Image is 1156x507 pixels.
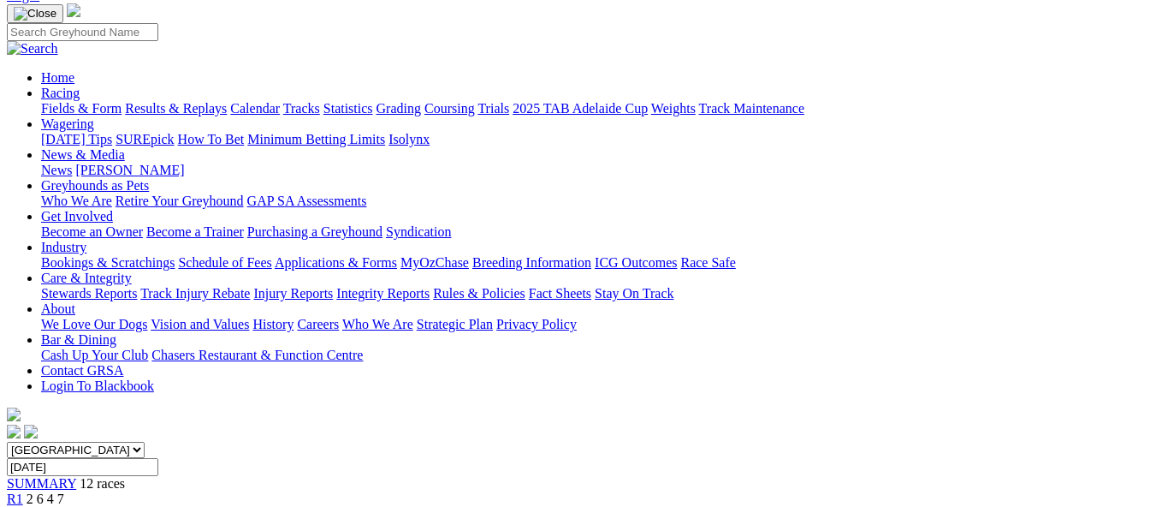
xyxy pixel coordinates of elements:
a: MyOzChase [400,255,469,270]
a: Grading [376,101,421,116]
img: logo-grsa-white.png [67,3,80,17]
a: Fields & Form [41,101,122,116]
div: Get Involved [41,224,1149,240]
a: Home [41,70,74,85]
a: Tracks [283,101,320,116]
a: 2025 TAB Adelaide Cup [513,101,648,116]
a: Bookings & Scratchings [41,255,175,270]
a: GAP SA Assessments [247,194,367,208]
a: Weights [651,101,696,116]
input: Search [7,23,158,41]
a: We Love Our Dogs [41,317,147,331]
a: Who We Are [41,194,112,208]
span: 12 races [80,476,125,491]
a: [DATE] Tips [41,132,112,146]
div: Wagering [41,132,1149,147]
a: News & Media [41,147,125,162]
div: Bar & Dining [41,348,1149,363]
a: Chasers Restaurant & Function Centre [151,348,363,362]
a: Minimum Betting Limits [247,132,385,146]
div: News & Media [41,163,1149,178]
a: Injury Reports [253,286,333,301]
a: Statistics [323,101,373,116]
a: News [41,163,72,177]
img: Search [7,41,58,57]
a: History [252,317,293,331]
a: Stay On Track [595,286,673,301]
a: SUREpick [116,132,174,146]
a: Contact GRSA [41,363,123,378]
a: Vision and Values [151,317,249,331]
a: Strategic Plan [417,317,493,331]
a: About [41,301,75,316]
a: Track Injury Rebate [140,286,250,301]
a: Wagering [41,116,94,131]
a: Stewards Reports [41,286,137,301]
a: Breeding Information [472,255,591,270]
a: How To Bet [178,132,245,146]
a: Track Maintenance [699,101,804,116]
a: Become an Owner [41,224,143,239]
a: Integrity Reports [336,286,430,301]
a: Privacy Policy [496,317,577,331]
a: Who We Are [342,317,413,331]
span: 2 6 4 7 [27,492,64,506]
img: facebook.svg [7,425,21,438]
img: Close [14,7,56,21]
div: Greyhounds as Pets [41,194,1149,209]
a: Login To Blackbook [41,379,154,393]
a: Become a Trainer [146,224,244,239]
div: Care & Integrity [41,286,1149,301]
div: About [41,317,1149,332]
a: Trials [477,101,509,116]
div: Racing [41,101,1149,116]
a: Coursing [424,101,475,116]
a: Fact Sheets [529,286,591,301]
a: Purchasing a Greyhound [247,224,382,239]
a: Applications & Forms [275,255,397,270]
input: Select date [7,458,158,476]
a: Care & Integrity [41,271,132,285]
a: Racing [41,86,80,100]
a: Bar & Dining [41,332,116,347]
a: Cash Up Your Club [41,348,148,362]
a: Industry [41,240,86,254]
button: Toggle navigation [7,4,63,23]
a: Rules & Policies [433,286,525,301]
img: logo-grsa-white.png [7,408,21,421]
a: Schedule of Fees [178,255,271,270]
a: Greyhounds as Pets [41,178,149,193]
a: Get Involved [41,209,113,224]
a: SUMMARY [7,476,76,491]
a: Retire Your Greyhound [116,194,244,208]
a: Isolynx [388,132,430,146]
a: ICG Outcomes [595,255,677,270]
a: Syndication [386,224,451,239]
a: Calendar [230,101,280,116]
div: Industry [41,255,1149,271]
a: Results & Replays [125,101,227,116]
a: [PERSON_NAME] [75,163,184,177]
a: R1 [7,492,23,506]
a: Race Safe [680,255,735,270]
a: Careers [297,317,339,331]
img: twitter.svg [24,425,38,438]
